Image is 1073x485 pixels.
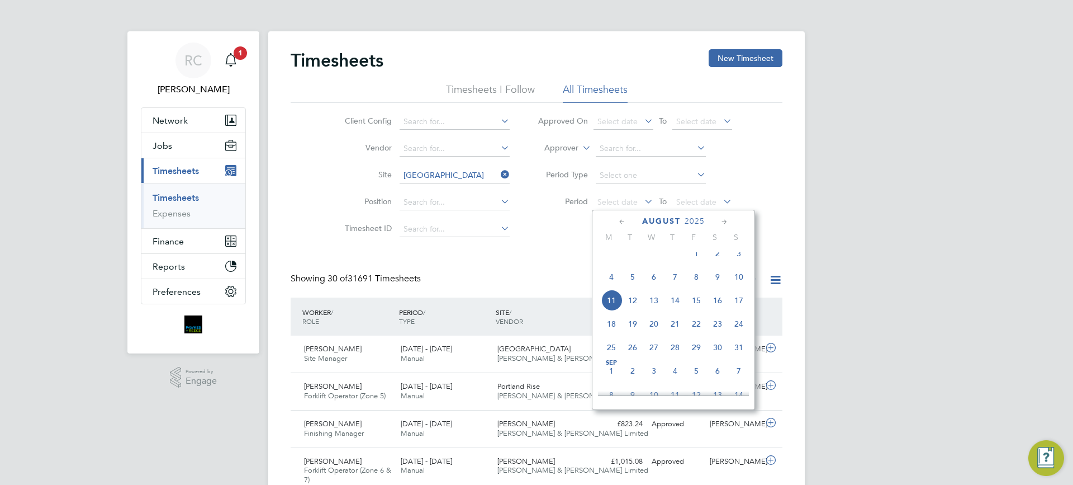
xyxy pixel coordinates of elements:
[563,83,628,103] li: All Timesheets
[509,308,511,317] span: /
[643,290,664,311] span: 13
[647,453,705,471] div: Approved
[601,266,622,288] span: 4
[327,273,421,284] span: 31691 Timesheets
[597,116,638,126] span: Select date
[401,344,452,354] span: [DATE] - [DATE]
[643,337,664,358] span: 27
[664,313,686,335] span: 21
[396,302,493,331] div: PERIOD
[676,116,716,126] span: Select date
[401,391,425,401] span: Manual
[664,384,686,406] span: 11
[640,232,662,242] span: W
[493,302,590,331] div: SITE
[707,266,728,288] span: 9
[141,183,245,228] div: Timesheets
[601,360,622,382] span: 1
[141,229,245,253] button: Finance
[707,313,728,335] span: 23
[656,194,670,209] span: To
[497,382,540,391] span: Portland Rise
[497,354,648,363] span: [PERSON_NAME] & [PERSON_NAME] Limited
[589,340,647,359] div: £1,938.75
[497,419,555,429] span: [PERSON_NAME]
[709,49,782,67] button: New Timesheet
[686,266,707,288] span: 8
[141,43,246,96] a: RC[PERSON_NAME]
[680,275,758,286] label: Approved
[302,317,319,326] span: ROLE
[153,140,172,151] span: Jobs
[304,344,362,354] span: [PERSON_NAME]
[642,216,681,226] span: August
[601,313,622,335] span: 18
[304,419,362,429] span: [PERSON_NAME]
[707,243,728,264] span: 2
[184,316,202,333] img: bromak-logo-retina.png
[643,384,664,406] span: 10
[153,192,199,203] a: Timesheets
[728,266,749,288] span: 10
[446,83,535,103] li: Timesheets I Follow
[589,453,647,471] div: £1,015.08
[141,316,246,333] a: Go to home page
[707,360,728,382] span: 6
[643,360,664,382] span: 3
[153,115,188,126] span: Network
[401,465,425,475] span: Manual
[300,302,396,331] div: WORKER
[153,286,201,297] span: Preferences
[622,384,643,406] span: 9
[728,243,749,264] span: 3
[497,391,648,401] span: [PERSON_NAME] & [PERSON_NAME] Limited
[601,360,622,366] span: Sep
[291,49,383,72] h2: Timesheets
[186,367,217,376] span: Powered by
[1028,440,1064,476] button: Engage Resource Center
[304,354,347,363] span: Site Manager
[220,43,242,78] a: 1
[423,308,425,317] span: /
[234,46,247,60] span: 1
[496,317,523,326] span: VENDOR
[664,360,686,382] span: 4
[589,415,647,434] div: £823.24
[728,337,749,358] span: 31
[331,308,333,317] span: /
[401,354,425,363] span: Manual
[401,419,452,429] span: [DATE] - [DATE]
[596,141,706,157] input: Search for...
[662,232,683,242] span: T
[497,465,648,475] span: [PERSON_NAME] & [PERSON_NAME] Limited
[153,261,185,272] span: Reports
[686,290,707,311] span: 15
[341,143,392,153] label: Vendor
[676,197,716,207] span: Select date
[622,337,643,358] span: 26
[304,456,362,466] span: [PERSON_NAME]
[141,254,245,279] button: Reports
[643,266,664,288] span: 6
[153,236,184,247] span: Finance
[141,108,245,133] button: Network
[528,143,578,154] label: Approver
[400,222,510,237] input: Search for...
[538,169,588,180] label: Period Type
[656,114,670,128] span: To
[497,344,571,354] span: [GEOGRAPHIC_DATA]
[186,376,217,386] span: Engage
[141,158,245,183] button: Timesheets
[291,273,423,285] div: Showing
[707,290,728,311] span: 16
[304,391,386,401] span: Forklift Operator (Zone 5)
[304,465,391,484] span: Forklift Operator (Zone 6 & 7)
[728,360,749,382] span: 7
[497,456,555,466] span: [PERSON_NAME]
[304,429,364,438] span: Finishing Manager
[538,116,588,126] label: Approved On
[686,313,707,335] span: 22
[401,429,425,438] span: Manual
[728,290,749,311] span: 17
[401,382,452,391] span: [DATE] - [DATE]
